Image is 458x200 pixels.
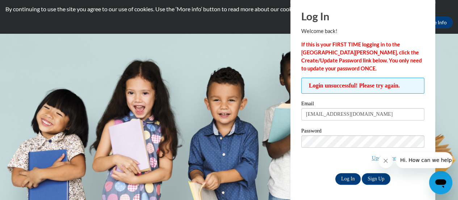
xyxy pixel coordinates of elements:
a: Sign Up [362,173,390,185]
p: Welcome back! [301,27,424,35]
p: By continuing to use the site you agree to our use of cookies. Use the ‘More info’ button to read... [5,5,453,13]
strong: If this is your FIRST TIME logging in to the [GEOGRAPHIC_DATA][PERSON_NAME], click the Create/Upd... [301,41,422,72]
h1: Log In [301,9,424,24]
label: Password [301,128,424,135]
a: Update/Forgot Password [372,155,424,161]
iframe: Button to launch messaging window [429,171,452,194]
span: Hi. How can we help? [4,5,59,11]
iframe: Message from company [396,152,452,168]
input: Log In [335,173,361,185]
a: More Info [419,17,453,28]
iframe: Close message [378,154,393,168]
span: Login unsuccessful! Please try again. [301,78,424,94]
label: Email [301,101,424,108]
